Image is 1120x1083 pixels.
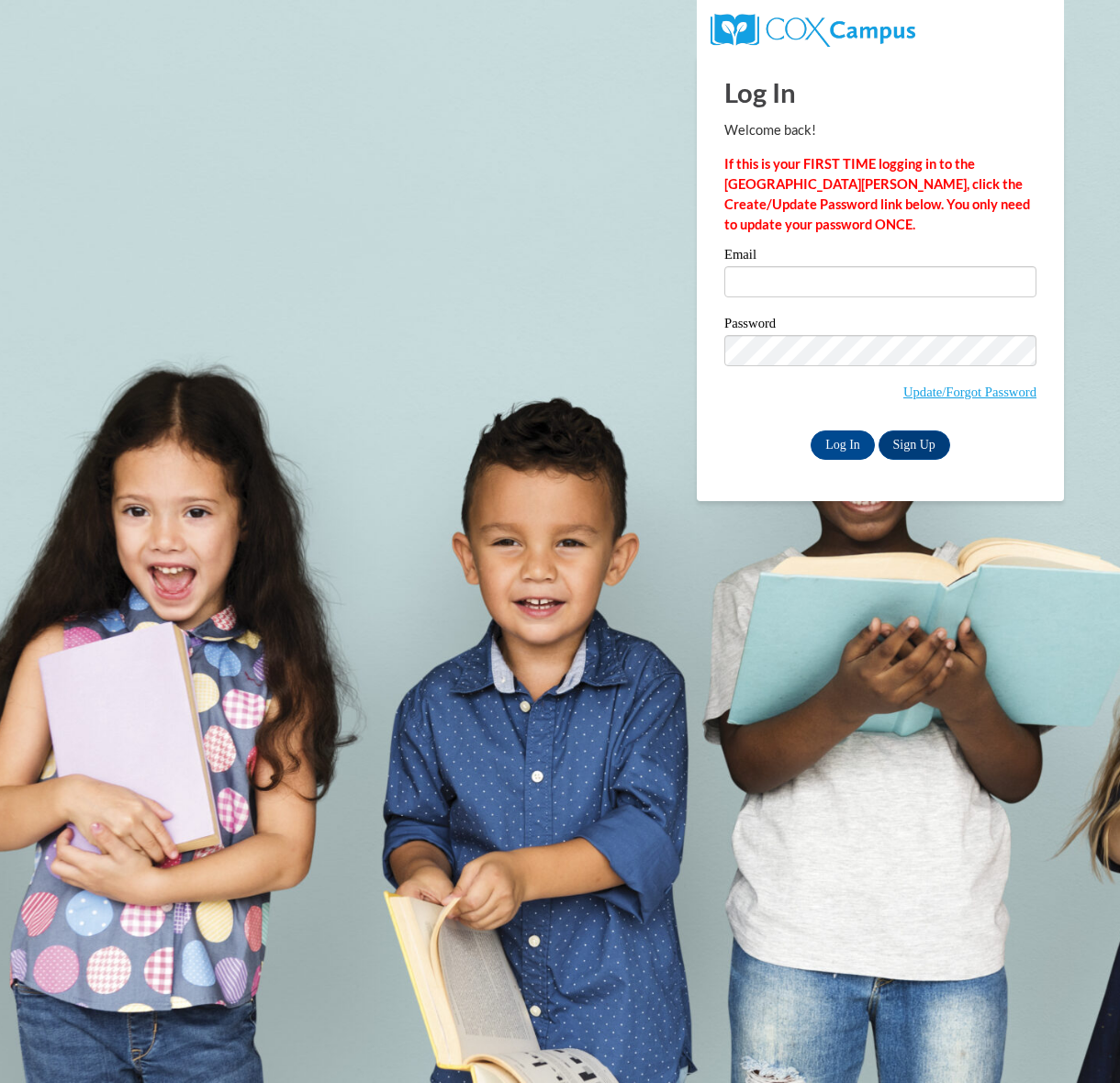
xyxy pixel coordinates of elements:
img: COX Campus [711,14,915,47]
input: Log In [811,430,875,460]
p: Welcome back! [724,120,1036,140]
label: Password [724,317,1036,335]
h1: Log In [724,73,1036,111]
a: COX Campus [711,21,915,37]
strong: If this is your FIRST TIME logging in to the [GEOGRAPHIC_DATA][PERSON_NAME], click the Create/Upd... [724,156,1030,232]
a: Sign Up [879,430,950,460]
label: Email [724,248,1036,266]
a: Update/Forgot Password [903,385,1036,399]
